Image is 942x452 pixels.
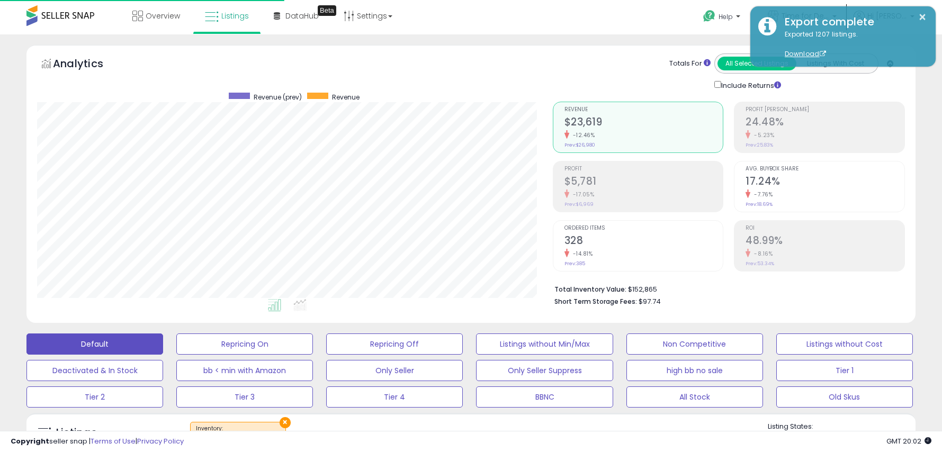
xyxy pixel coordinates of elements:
button: All Stock [626,386,763,408]
button: Non Competitive [626,333,763,355]
button: Repricing On [176,333,313,355]
strong: Copyright [11,436,49,446]
span: 2025-09-8 20:02 GMT [886,436,931,446]
div: seller snap | | [11,437,184,447]
small: -12.46% [569,131,595,139]
small: Prev: $26,980 [564,142,595,148]
h5: Analytics [53,56,124,74]
small: Prev: 385 [564,260,585,267]
button: Tier 4 [326,386,463,408]
span: DataHub [285,11,319,21]
h2: 17.24% [746,175,904,189]
h2: 48.99% [746,234,904,249]
button: All Selected Listings [717,57,796,70]
h2: $23,619 [564,116,723,130]
span: Revenue [564,107,723,113]
div: Export complete [777,14,928,30]
button: Tier 1 [776,360,913,381]
small: Prev: $6,969 [564,201,594,207]
small: Prev: 18.69% [746,201,773,207]
button: Tier 2 [26,386,163,408]
span: Revenue (prev) [254,93,302,102]
b: Total Inventory Value: [554,285,626,294]
small: -17.05% [569,191,595,198]
span: Profit [564,166,723,172]
button: × [918,11,927,24]
small: Prev: 25.83% [746,142,773,148]
a: Privacy Policy [137,436,184,446]
button: Tier 3 [176,386,313,408]
b: Short Term Storage Fees: [554,297,637,306]
span: Ordered Items [564,225,723,231]
li: $152,865 [554,282,897,295]
button: Deactivated & In Stock [26,360,163,381]
i: Get Help [703,10,716,23]
button: Listings without Min/Max [476,333,613,355]
h2: $5,781 [564,175,723,189]
span: $97.74 [639,296,661,306]
button: high bb no sale [626,360,763,381]
a: Terms of Use [91,436,136,446]
small: -8.16% [750,250,773,258]
span: ROI [746,225,904,231]
button: × [280,417,291,428]
button: Only Seller [326,360,463,381]
a: Download [785,49,826,58]
button: BBNC [476,386,613,408]
div: Include Returns [706,79,794,91]
h2: 24.48% [746,116,904,130]
button: Listings without Cost [776,333,913,355]
h2: 328 [564,234,723,249]
small: -7.76% [750,191,773,198]
span: Profit [PERSON_NAME] [746,107,904,113]
button: bb < min with Amazon [176,360,313,381]
button: Only Seller Suppress [476,360,613,381]
div: Tooltip anchor [318,5,336,16]
button: Default [26,333,163,355]
span: Revenue [332,93,360,102]
span: Overview [146,11,180,21]
small: -5.23% [750,131,774,139]
small: Prev: 53.34% [746,260,774,267]
small: -14.81% [569,250,593,258]
button: Repricing Off [326,333,463,355]
span: Avg. Buybox Share [746,166,904,172]
span: Listings [221,11,249,21]
a: Help [695,2,751,34]
div: Exported 1207 listings. [777,30,928,59]
div: Totals For [669,59,711,69]
button: Old Skus [776,386,913,408]
span: Help [719,12,733,21]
